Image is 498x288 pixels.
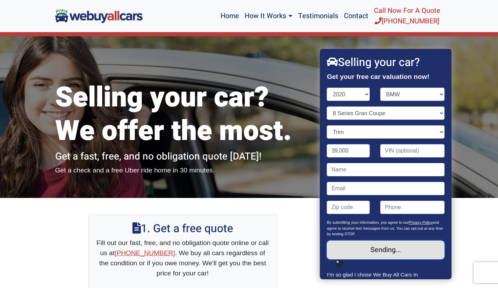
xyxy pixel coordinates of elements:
a: Home [218,3,242,29]
input: Sending... [327,241,445,259]
p: By submitting your information, you agree to our and agree to receive text messages from us. You ... [327,220,445,241]
a: [PHONE_NUMBER] [115,249,175,257]
p: Get a check and a free Uber ride home in 30 minutes. [55,165,310,176]
input: Name [327,163,445,176]
input: VIN (optional) [380,144,445,157]
a: How It Works [242,3,295,29]
form: Contact form [327,88,445,271]
a: Privacy Policy [409,220,433,224]
input: Email [327,182,445,195]
h2: Selling your car? [327,56,445,69]
h1: Selling your car? We offer the most. [55,81,310,148]
a: Testimonials [295,3,341,29]
a: Contact [341,3,371,29]
a: Call Now For A Quote[PHONE_NUMBER] [371,3,443,29]
img: We Buy All Cars in NJ logo [55,9,143,23]
input: Zip code [327,201,370,214]
input: Phone [380,201,445,214]
p: Fill out our fast, free, and no obligation quote online or call us at . We buy all cars regardles... [96,238,270,278]
h2: 1. Get a free quote [96,222,270,235]
h2: Get a fast, free, and no obligation quote [DATE]! [55,151,310,163]
input: Mileage [327,144,370,157]
strong: Get your free car valuation now! [327,73,430,80]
